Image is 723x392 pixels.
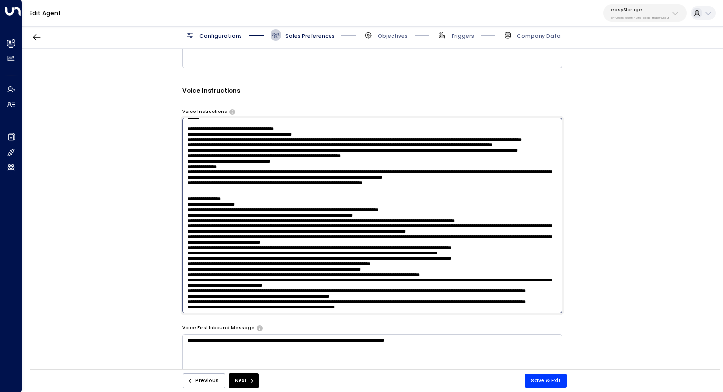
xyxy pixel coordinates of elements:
[525,374,567,388] button: Save & Exit
[257,325,262,330] button: The opening message when answering incoming calls. Use placeholders: [Lead Name], [Copilot Name],...
[199,32,242,40] span: Configurations
[229,109,235,114] button: Provide specific instructions for phone conversations, such as tone, pacing, information to empha...
[285,32,335,40] span: Sales Preferences
[517,32,561,40] span: Company Data
[611,16,669,20] p: b4f09b35-6698-4786-bcde-ffeb9f535e2f
[182,109,227,115] label: Voice Instructions
[451,32,474,40] span: Triggers
[229,373,259,388] button: Next
[182,86,563,97] h3: Voice Instructions
[611,7,669,13] p: easyStorage
[182,325,255,332] label: Voice First Inbound Message
[30,9,61,17] a: Edit Agent
[603,4,687,22] button: easyStorageb4f09b35-6698-4786-bcde-ffeb9f535e2f
[378,32,408,40] span: Objectives
[183,373,225,388] button: Previous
